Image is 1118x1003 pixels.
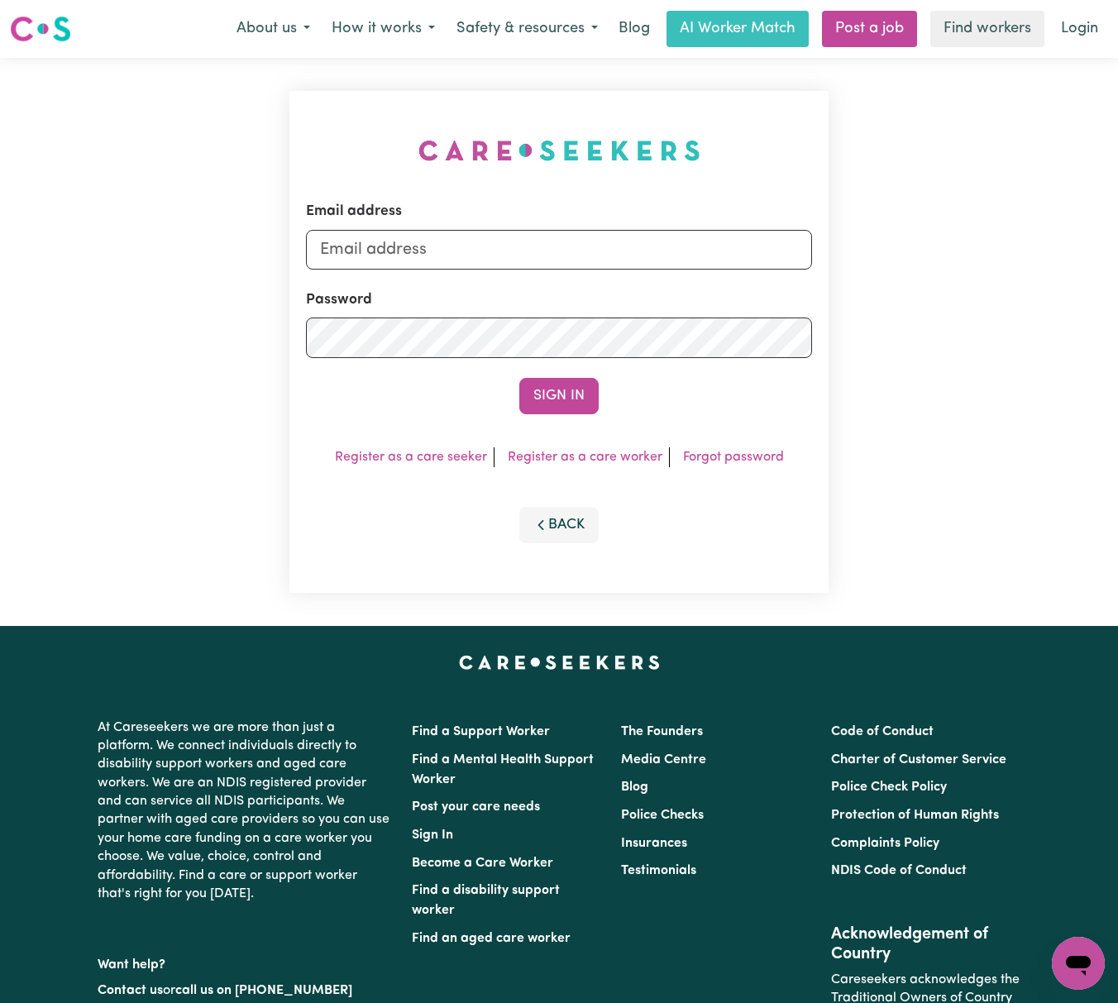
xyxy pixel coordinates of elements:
[508,451,662,464] a: Register as a care worker
[621,864,696,877] a: Testimonials
[98,712,392,910] p: At Careseekers we are more than just a platform. We connect individuals directly to disability su...
[321,12,446,46] button: How it works
[412,857,553,870] a: Become a Care Worker
[621,753,706,767] a: Media Centre
[666,11,809,47] a: AI Worker Match
[822,11,917,47] a: Post a job
[831,753,1006,767] a: Charter of Customer Service
[621,837,687,850] a: Insurances
[459,656,660,669] a: Careseekers home page
[621,809,704,822] a: Police Checks
[10,10,71,48] a: Careseekers logo
[519,378,599,414] button: Sign In
[609,11,660,47] a: Blog
[930,11,1044,47] a: Find workers
[335,451,487,464] a: Register as a care seeker
[412,725,550,738] a: Find a Support Worker
[831,725,934,738] a: Code of Conduct
[412,829,453,842] a: Sign In
[412,884,560,917] a: Find a disability support worker
[412,800,540,814] a: Post your care needs
[412,932,571,945] a: Find an aged care worker
[683,451,784,464] a: Forgot password
[175,984,352,997] a: call us on [PHONE_NUMBER]
[306,201,402,222] label: Email address
[621,725,703,738] a: The Founders
[306,230,812,270] input: Email address
[519,507,599,543] button: Back
[1052,937,1105,990] iframe: Button to launch messaging window
[98,949,392,974] p: Want help?
[831,809,999,822] a: Protection of Human Rights
[831,864,967,877] a: NDIS Code of Conduct
[98,984,163,997] a: Contact us
[1051,11,1108,47] a: Login
[621,781,648,794] a: Blog
[306,289,372,311] label: Password
[831,924,1020,964] h2: Acknowledgement of Country
[412,753,594,786] a: Find a Mental Health Support Worker
[831,837,939,850] a: Complaints Policy
[446,12,609,46] button: Safety & resources
[831,781,947,794] a: Police Check Policy
[226,12,321,46] button: About us
[10,14,71,44] img: Careseekers logo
